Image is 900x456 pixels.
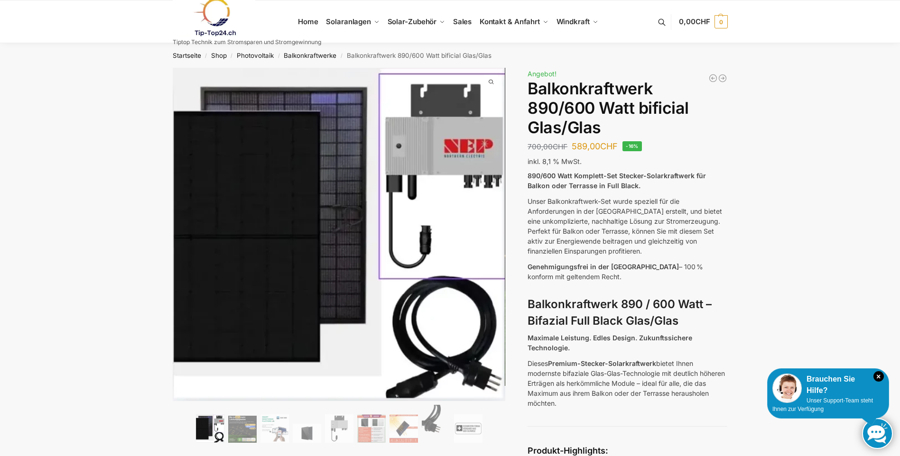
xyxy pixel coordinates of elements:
[679,17,710,26] span: 0,00
[572,141,618,151] bdi: 589,00
[528,263,703,281] span: – 100 % konform mit geltendem Recht.
[772,374,884,396] div: Brauchen Sie Hilfe?
[173,52,201,59] a: Startseite
[227,52,237,60] span: /
[173,39,321,45] p: Tiptop Technik zum Stromsparen und Stromgewinnung
[480,17,540,26] span: Kontakt & Anfahrt
[718,73,727,83] a: Steckerkraftwerk 890/600 Watt, mit Ständer für Terrasse inkl. Lieferung
[336,52,346,60] span: /
[173,68,506,401] img: Balkonkraftwerk 890/600 Watt bificial Glas/Glas 1
[548,359,656,367] strong: Premium-Stecker-Solarkraftwerk
[528,358,727,408] p: Dieses bietet Ihnen modernste bifaziale Glas-Glas-Technologie mit deutlich höheren Erträgen als h...
[528,297,712,328] strong: Balkonkraftwerk 890 / 600 Watt – Bifazial Full Black Glas/Glas
[772,374,802,403] img: Customer service
[274,52,284,60] span: /
[528,172,706,190] strong: 890/600 Watt Komplett-Set Stecker-Solarkraftwerk für Balkon oder Terrasse in Full Black.
[528,446,608,456] strong: Produkt-Highlights:
[390,414,418,443] img: Bificial 30 % mehr Leistung
[228,416,257,443] img: Balkonkraftwerk 890/600 Watt bificial Glas/Glas – Bild 2
[552,0,602,43] a: Windkraft
[475,0,552,43] a: Kontakt & Anfahrt
[201,52,211,60] span: /
[156,43,744,68] nav: Breadcrumb
[196,414,224,443] img: Bificiales Hochleistungsmodul
[553,142,567,151] span: CHF
[322,0,383,43] a: Solaranlagen
[528,263,679,271] span: Genehmigungsfrei in der [GEOGRAPHIC_DATA]
[622,141,642,151] span: -16%
[679,8,727,36] a: 0,00CHF 0
[528,70,557,78] span: Angebot!
[714,15,728,28] span: 0
[600,141,618,151] span: CHF
[454,414,482,443] img: Balkonkraftwerk 890/600 Watt bificial Glas/Glas – Bild 9
[528,196,727,256] p: Unser Balkonkraftwerk-Set wurde speziell für die Anforderungen in der [GEOGRAPHIC_DATA] erstellt,...
[528,142,567,151] bdi: 700,00
[237,52,274,59] a: Photovoltaik
[528,157,582,165] span: inkl. 8,1 % MwSt.
[528,334,692,352] strong: Maximale Leistung. Edles Design. Zukunftssichere Technologie.
[453,17,472,26] span: Sales
[325,414,353,443] img: Balkonkraftwerk 890/600 Watt bificial Glas/Glas – Bild 5
[211,52,227,59] a: Shop
[326,17,371,26] span: Solaranlagen
[873,371,884,382] i: Schließen
[388,17,437,26] span: Solar-Zubehör
[284,52,336,59] a: Balkonkraftwerke
[449,0,475,43] a: Sales
[696,17,710,26] span: CHF
[708,73,718,83] a: 890/600 Watt Solarkraftwerk + 2,7 KW Batteriespeicher Genehmigungsfrei
[357,414,386,443] img: Bificial im Vergleich zu billig Modulen
[505,68,838,385] img: Balkonkraftwerk 890/600 Watt bificial Glas/Glas 3
[528,79,727,137] h1: Balkonkraftwerk 890/600 Watt bificial Glas/Glas
[422,405,450,443] img: Anschlusskabel-3meter_schweizer-stecker
[772,397,873,412] span: Unser Support-Team steht Ihnen zur Verfügung
[557,17,590,26] span: Windkraft
[260,414,289,443] img: Balkonkraftwerk 890/600 Watt bificial Glas/Glas – Bild 3
[293,424,321,443] img: Maysun
[383,0,449,43] a: Solar-Zubehör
